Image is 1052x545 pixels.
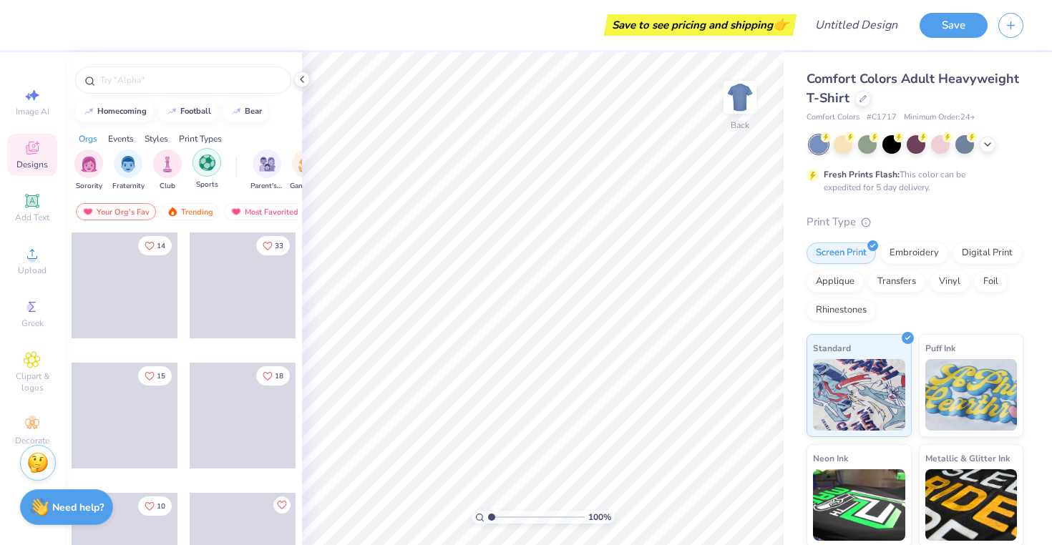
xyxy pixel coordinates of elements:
[196,180,218,190] span: Sports
[158,101,218,122] button: football
[193,149,221,192] button: filter button
[925,359,1018,431] img: Puff Ink
[52,501,104,514] strong: Need help?
[153,149,182,192] button: filter button
[15,435,49,446] span: Decorate
[16,106,49,117] span: Image AI
[7,370,57,393] span: Clipart & logos
[166,107,177,116] img: trend_line.gif
[157,373,165,380] span: 15
[160,203,220,220] div: Trending
[82,207,94,217] img: most_fav.gif
[807,242,876,264] div: Screen Print
[807,70,1019,107] span: Comfort Colors Adult Heavyweight T-Shirt
[76,181,102,192] span: Sorority
[112,181,145,192] span: Fraternity
[867,112,897,124] span: # C1717
[259,156,276,172] img: Parent's Weekend Image
[83,107,94,116] img: trend_line.gif
[925,469,1018,541] img: Metallic & Glitter Ink
[920,13,988,38] button: Save
[953,242,1022,264] div: Digital Print
[193,148,221,190] div: filter for Sports
[813,451,848,466] span: Neon Ink
[813,340,851,355] span: Standard
[868,271,925,293] div: Transfers
[16,159,48,170] span: Designs
[731,119,749,132] div: Back
[223,101,268,122] button: bear
[112,149,145,192] div: filter for Fraternity
[290,181,323,192] span: Game Day
[880,242,948,264] div: Embroidery
[273,496,291,514] button: Like
[256,236,290,255] button: Like
[15,212,49,223] span: Add Text
[79,132,97,145] div: Orgs
[275,373,283,380] span: 18
[74,149,103,192] button: filter button
[245,107,262,115] div: bear
[179,132,222,145] div: Print Types
[157,503,165,510] span: 10
[230,107,242,116] img: trend_line.gif
[120,156,136,172] img: Fraternity Image
[108,132,134,145] div: Events
[773,16,789,33] span: 👉
[588,511,611,524] span: 100 %
[813,469,905,541] img: Neon Ink
[298,156,315,172] img: Game Day Image
[230,207,242,217] img: most_fav.gif
[74,149,103,192] div: filter for Sorority
[18,265,47,276] span: Upload
[167,207,178,217] img: trending.gif
[99,73,282,87] input: Try "Alpha"
[930,271,970,293] div: Vinyl
[81,156,97,172] img: Sorority Image
[160,156,175,172] img: Club Image
[824,168,1000,194] div: This color can be expedited for 5 day delivery.
[275,242,283,250] span: 33
[290,149,323,192] div: filter for Game Day
[250,149,283,192] div: filter for Parent's Weekend
[199,154,215,171] img: Sports Image
[256,366,290,386] button: Like
[112,149,145,192] button: filter button
[145,132,168,145] div: Styles
[813,359,905,431] img: Standard
[250,181,283,192] span: Parent's Weekend
[807,112,859,124] span: Comfort Colors
[224,203,305,220] div: Most Favorited
[807,271,864,293] div: Applique
[804,11,909,39] input: Untitled Design
[974,271,1008,293] div: Foil
[97,107,147,115] div: homecoming
[160,181,175,192] span: Club
[76,203,156,220] div: Your Org's Fav
[153,149,182,192] div: filter for Club
[290,149,323,192] button: filter button
[250,149,283,192] button: filter button
[726,83,754,112] img: Back
[138,236,172,255] button: Like
[608,14,793,36] div: Save to see pricing and shipping
[75,101,153,122] button: homecoming
[807,300,876,321] div: Rhinestones
[904,112,975,124] span: Minimum Order: 24 +
[138,366,172,386] button: Like
[21,318,44,329] span: Greek
[824,169,900,180] strong: Fresh Prints Flash:
[157,242,165,250] span: 14
[925,451,1010,466] span: Metallic & Glitter Ink
[180,107,211,115] div: football
[807,214,1023,230] div: Print Type
[925,340,955,355] span: Puff Ink
[138,496,172,516] button: Like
